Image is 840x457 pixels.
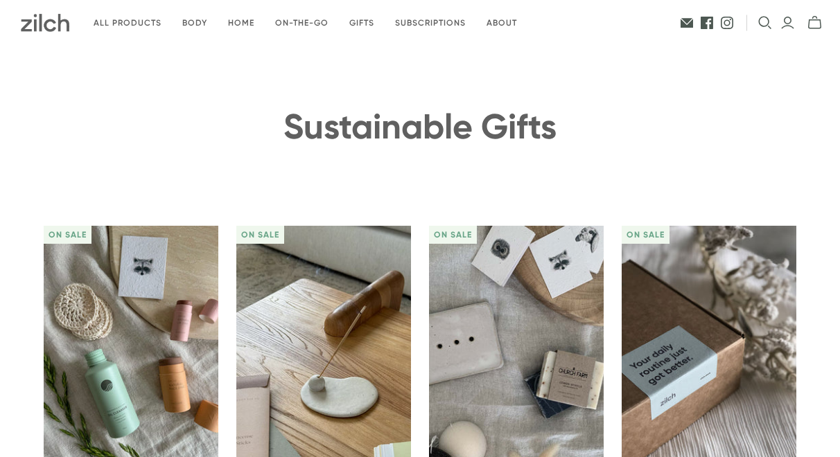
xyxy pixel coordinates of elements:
[780,15,795,30] a: Login
[218,7,265,39] a: Home
[385,7,476,39] a: Subscriptions
[339,7,385,39] a: Gifts
[172,7,218,39] a: Body
[803,15,826,30] button: mini-cart-toggle
[21,14,69,32] img: Zilch has done the hard yards and handpicked the best ethical and sustainable products for you an...
[476,7,527,39] a: About
[83,7,172,39] a: All products
[758,16,772,30] button: Open search
[265,7,339,39] a: On-the-go
[44,108,796,146] h1: Sustainable Gifts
